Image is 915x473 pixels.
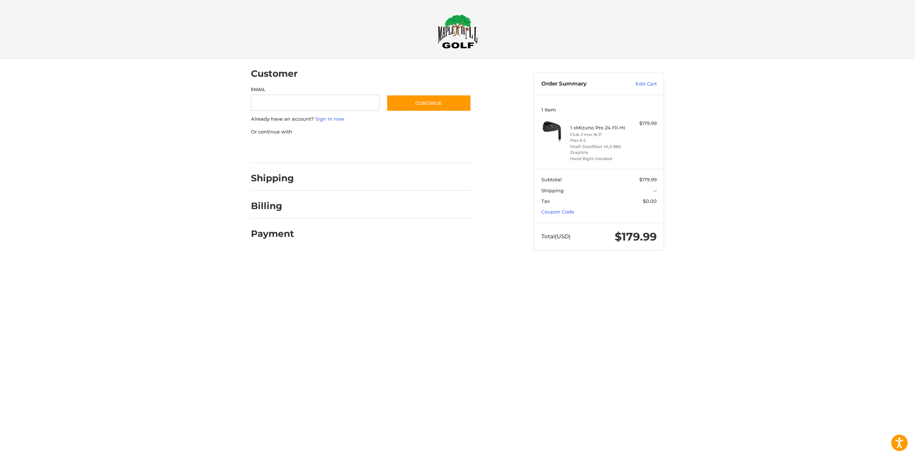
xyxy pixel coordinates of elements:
a: Edit Cart [620,80,657,88]
h3: 1 Item [541,107,657,113]
h2: Shipping [251,173,294,184]
a: Coupon Code [541,209,574,215]
a: Sign in now [315,116,344,122]
span: Total (USD) [541,233,571,240]
li: Hand Right-Handed [570,156,626,162]
label: Email [251,86,380,93]
iframe: Gorgias live chat messenger [7,442,87,466]
span: $179.99 [615,230,657,243]
iframe: PayPal-venmo [373,143,427,156]
span: -- [653,188,657,193]
h2: Billing [251,200,294,212]
li: Flex 6.5 [570,137,626,144]
button: Continue [386,95,471,111]
div: $179.99 [628,120,657,127]
h2: Payment [251,228,294,239]
p: Already have an account? [251,116,471,123]
h2: Customer [251,68,298,79]
span: Subtotal [541,177,562,182]
span: $179.99 [639,177,657,182]
iframe: PayPal-paylater [310,143,365,156]
span: $0.00 [643,198,657,204]
h3: Order Summary [541,80,620,88]
img: Maple Hill Golf [438,14,478,49]
li: Shaft Steelfiber HLS 880 Graphite [570,144,626,156]
h4: 1 x Mizuno Pro 24 Fli-Hi [570,125,626,130]
span: Shipping [541,188,564,193]
li: Club 2 Iron 16.5° [570,132,626,138]
span: Tax [541,198,550,204]
iframe: Google Customer Reviews [855,453,915,473]
p: Or continue with [251,128,471,136]
iframe: PayPal-paypal [249,143,304,156]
